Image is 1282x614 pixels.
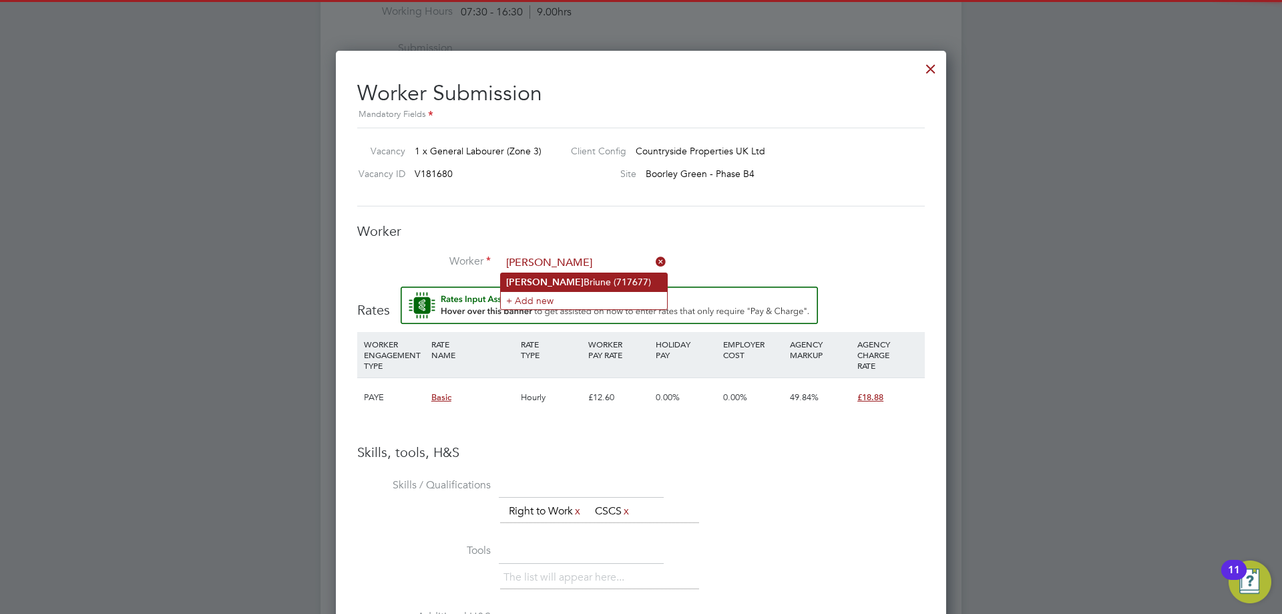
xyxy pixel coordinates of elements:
[501,273,667,291] li: Briune (717677)
[787,332,854,367] div: AGENCY MARKUP
[401,287,818,324] button: Rate Assistant
[503,502,588,520] li: Right to Work
[357,444,925,461] h3: Skills, tools, H&S
[517,378,585,417] div: Hourly
[560,145,626,157] label: Client Config
[652,332,720,367] div: HOLIDAY PAY
[585,332,652,367] div: WORKER PAY RATE
[656,392,680,403] span: 0.00%
[357,222,925,240] h3: Worker
[352,168,405,180] label: Vacancy ID
[357,544,491,558] label: Tools
[1228,570,1240,587] div: 11
[517,332,585,367] div: RATE TYPE
[361,332,428,377] div: WORKER ENGAGEMENT TYPE
[622,502,631,520] a: x
[501,291,667,309] li: + Add new
[636,145,765,157] span: Countryside Properties UK Ltd
[857,392,883,403] span: £18.88
[357,108,925,122] div: Mandatory Fields
[352,145,405,157] label: Vacancy
[573,502,582,520] a: x
[590,502,636,520] li: CSCS
[428,332,517,367] div: RATE NAME
[501,253,666,273] input: Search for...
[357,255,491,269] label: Worker
[720,332,787,367] div: EMPLOYER COST
[357,69,925,122] h2: Worker Submission
[431,392,451,403] span: Basic
[357,287,925,319] h3: Rates
[790,392,819,403] span: 49.84%
[357,478,491,492] label: Skills / Qualifications
[503,569,630,587] li: The list will appear here...
[723,392,747,403] span: 0.00%
[361,378,428,417] div: PAYE
[1229,561,1271,603] button: Open Resource Center, 11 new notifications
[415,145,542,157] span: 1 x General Labourer (Zone 3)
[415,168,453,180] span: V181680
[585,378,652,417] div: £12.60
[506,277,584,288] b: [PERSON_NAME]
[646,168,755,180] span: Boorley Green - Phase B4
[854,332,921,377] div: AGENCY CHARGE RATE
[560,168,636,180] label: Site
